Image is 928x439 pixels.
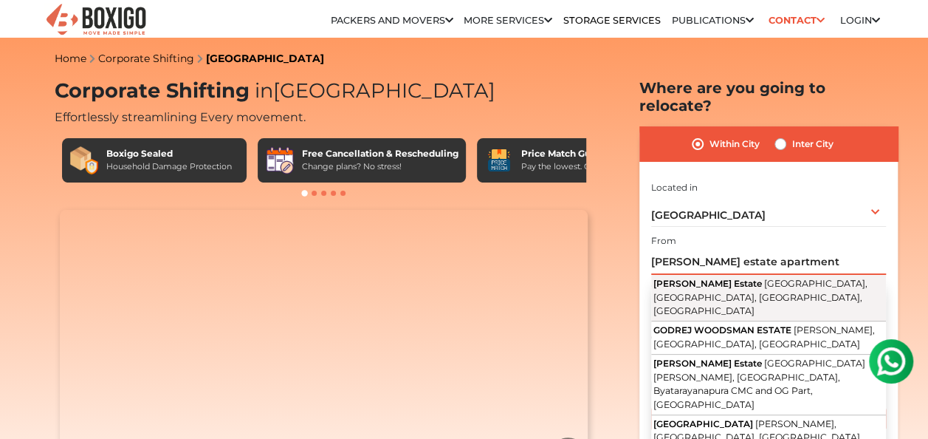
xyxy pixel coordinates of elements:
div: Household Damage Protection [106,160,232,173]
button: [PERSON_NAME] Estate [GEOGRAPHIC_DATA], [GEOGRAPHIC_DATA], [GEOGRAPHIC_DATA], [GEOGRAPHIC_DATA] [651,275,886,321]
div: Boxigo Sealed [106,147,232,160]
div: Change plans? No stress! [302,160,458,173]
span: [PERSON_NAME], [GEOGRAPHIC_DATA], [GEOGRAPHIC_DATA] [653,324,875,350]
img: Boxigo [44,2,148,38]
label: Within City [709,135,760,153]
a: [GEOGRAPHIC_DATA] [206,52,324,65]
span: GODREJ WOODSMAN ESTATE [653,324,791,336]
span: [GEOGRAPHIC_DATA] [250,78,495,103]
span: [GEOGRAPHIC_DATA] [651,208,766,222]
button: GODREJ WOODSMAN ESTATE [PERSON_NAME], [GEOGRAPHIC_DATA], [GEOGRAPHIC_DATA] [651,321,886,355]
a: Contact [764,9,830,32]
a: Packers and Movers [331,15,453,26]
a: Corporate Shifting [98,52,194,65]
div: Price Match Guarantee [521,147,633,160]
label: Located in [651,181,698,194]
span: [PERSON_NAME] Estate [653,278,762,289]
button: [PERSON_NAME] Estate [GEOGRAPHIC_DATA][PERSON_NAME], [GEOGRAPHIC_DATA], Byatarayanapura CMC and O... [651,355,886,415]
img: Boxigo Sealed [69,146,99,175]
a: More services [464,15,552,26]
a: Login [840,15,880,26]
img: Free Cancellation & Rescheduling [265,146,295,175]
span: [GEOGRAPHIC_DATA] [653,418,753,429]
a: Storage Services [563,15,660,26]
span: [PERSON_NAME] Estate [653,358,762,369]
a: Publications [672,15,754,26]
span: [GEOGRAPHIC_DATA], [GEOGRAPHIC_DATA], [GEOGRAPHIC_DATA], [GEOGRAPHIC_DATA] [653,278,867,316]
label: From [651,234,676,248]
h2: Where are you going to relocate? [639,79,898,115]
span: [GEOGRAPHIC_DATA][PERSON_NAME], [GEOGRAPHIC_DATA], Byatarayanapura CMC and OG Part, [GEOGRAPHIC_D... [653,358,865,410]
img: Price Match Guarantee [484,146,514,175]
span: in [255,78,273,103]
div: Pay the lowest. Guaranteed! [521,160,633,173]
a: Home [55,52,86,65]
img: whatsapp-icon.svg [15,15,44,44]
label: Inter City [792,135,834,153]
input: Select Building or Nearest Landmark [651,249,886,275]
span: Effortlessly streamlining Every movement. [55,110,306,124]
div: Free Cancellation & Rescheduling [302,147,458,160]
h1: Corporate Shifting [55,79,594,103]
